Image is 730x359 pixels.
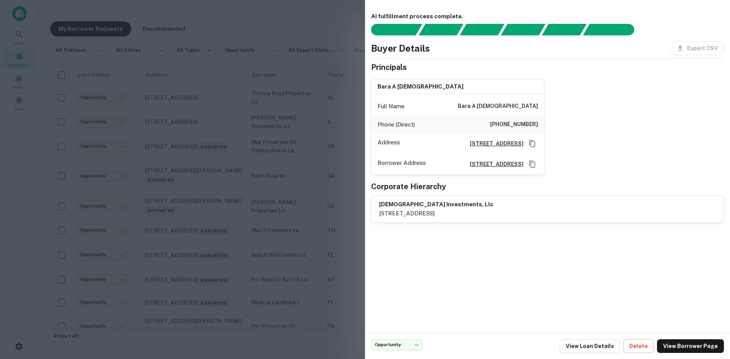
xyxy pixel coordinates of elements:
button: Delete [623,339,654,353]
div: Opportunity [371,339,422,350]
a: [STREET_ADDRESS] [464,139,524,148]
div: Your request is received and processing... [419,24,463,35]
div: Documents found, AI parsing details... [460,24,504,35]
div: Sending borrower request to AI... [362,24,419,35]
h5: Corporate Hierarchy [371,181,446,192]
button: Copy Address [527,158,538,170]
p: Address [378,138,400,149]
div: AI fulfillment process complete. [583,24,643,35]
a: View Borrower Page [657,339,724,353]
iframe: Chat Widget [692,298,730,335]
a: View Loan Details [560,339,620,353]
div: Principals found, AI now looking for contact information... [501,24,545,35]
h5: Principals [371,62,407,73]
h6: bara a [DEMOGRAPHIC_DATA] [458,102,538,111]
h6: [PHONE_NUMBER] [490,120,538,129]
p: Phone (Direct) [378,120,415,129]
a: [STREET_ADDRESS] [464,160,524,168]
h6: AI fulfillment process complete. [371,12,724,21]
h4: Buyer Details [371,41,430,55]
h6: [DEMOGRAPHIC_DATA] investments, llc [379,200,494,209]
button: Copy Address [527,138,538,149]
p: Borrower Address [378,158,426,170]
h6: bara a [DEMOGRAPHIC_DATA] [378,82,463,91]
p: [STREET_ADDRESS] [379,209,494,218]
div: Principals found, still searching for contact information. This may take time... [542,24,586,35]
p: Full Name [378,102,405,111]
